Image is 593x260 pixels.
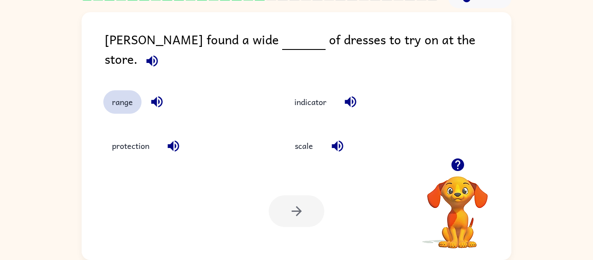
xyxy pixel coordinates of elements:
button: scale [286,134,322,158]
button: indicator [286,90,335,114]
button: protection [103,134,158,158]
div: [PERSON_NAME] found a wide of dresses to try on at the store. [105,30,511,73]
video: Your browser must support playing .mp4 files to use Literably. Please try using another browser. [414,163,501,250]
button: range [103,90,142,114]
